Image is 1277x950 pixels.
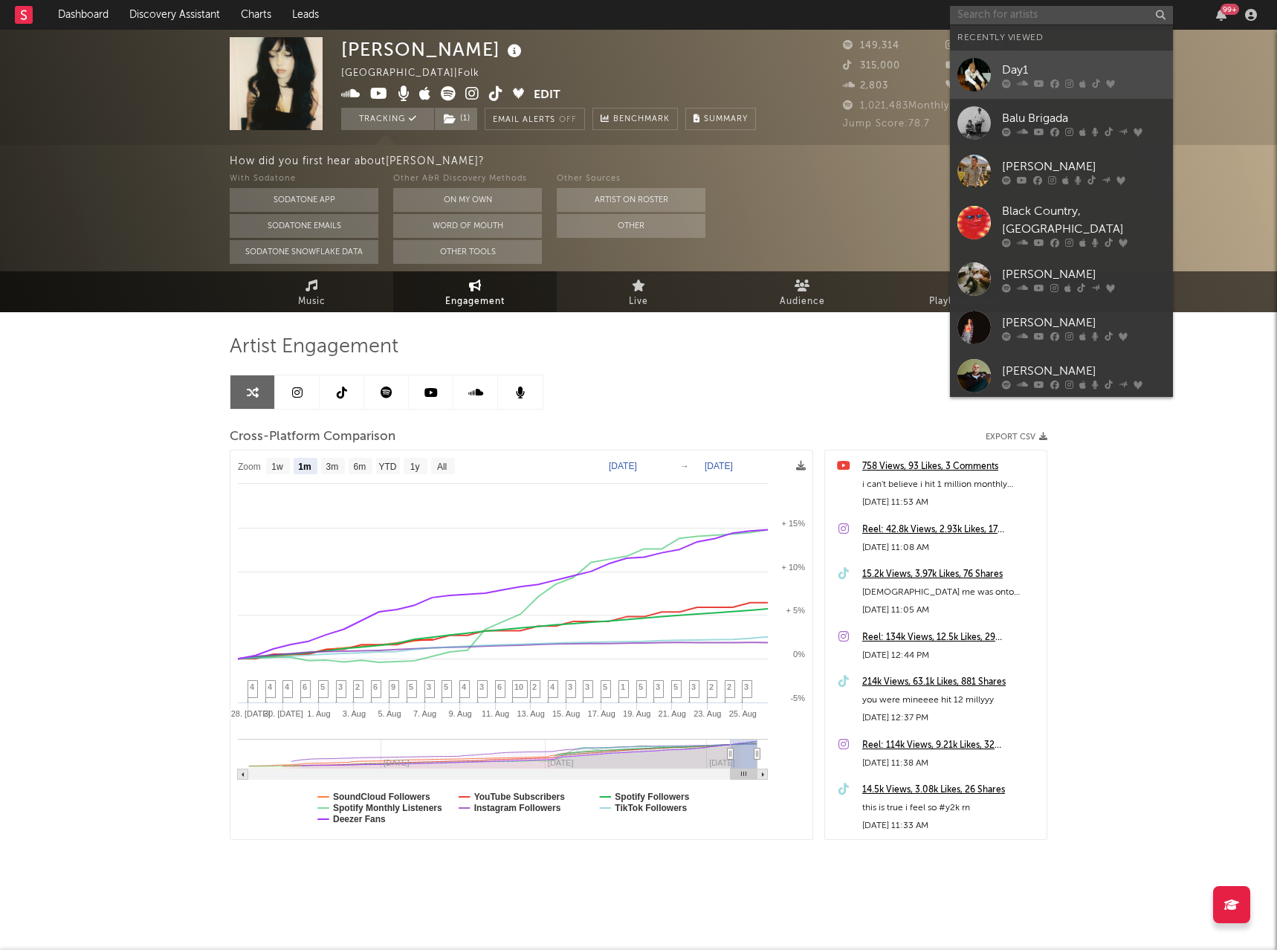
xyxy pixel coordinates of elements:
[727,682,731,691] span: 2
[638,682,643,691] span: 5
[1002,109,1166,127] div: Balu Brigada
[1002,203,1166,239] div: Black Country, [GEOGRAPHIC_DATA]
[862,781,1039,799] div: 14.5k Views, 3.08k Likes, 26 Shares
[862,673,1039,691] a: 214k Views, 63.1k Likes, 881 Shares
[1221,4,1239,15] div: 99 +
[673,682,678,691] span: 5
[271,462,283,472] text: 1w
[615,792,689,802] text: Spotify Followers
[704,115,748,123] span: Summary
[862,691,1039,709] div: you were mineeee hit 12 millyyy
[950,147,1173,196] a: [PERSON_NAME]
[333,792,430,802] text: SoundCloud Followers
[685,108,756,130] button: Summary
[341,65,497,83] div: [GEOGRAPHIC_DATA] | Folk
[333,814,386,824] text: Deezer Fans
[862,754,1039,772] div: [DATE] 11:38 AM
[786,606,806,615] text: + 5%
[603,682,607,691] span: 5
[355,682,360,691] span: 2
[862,647,1039,665] div: [DATE] 12:44 PM
[659,709,686,718] text: 21. Aug
[517,709,544,718] text: 13. Aug
[474,792,566,802] text: YouTube Subscribers
[307,709,330,718] text: 1. Aug
[950,303,1173,352] a: [PERSON_NAME]
[986,433,1047,442] button: Export CSV
[790,694,805,702] text: -5%
[320,682,325,691] span: 5
[393,214,542,238] button: Word Of Mouth
[341,37,526,62] div: [PERSON_NAME]
[705,461,733,471] text: [DATE]
[950,255,1173,303] a: [PERSON_NAME]
[615,803,687,813] text: TikTok Followers
[378,462,396,472] text: YTD
[238,462,261,472] text: Zoom
[1002,362,1166,380] div: [PERSON_NAME]
[435,108,477,130] button: (1)
[230,240,378,264] button: Sodatone Snowflake Data
[532,682,537,691] span: 2
[862,817,1039,835] div: [DATE] 11:33 AM
[862,601,1039,619] div: [DATE] 11:05 AM
[609,461,637,471] text: [DATE]
[691,682,696,691] span: 3
[744,682,749,691] span: 3
[479,682,484,691] span: 3
[862,476,1039,494] div: i can't believe i hit 1 million monthly listeners ❤️❤️❤️ #eshatewari #monthlylisteners #spotifymusic
[393,271,557,312] a: Engagement
[393,170,542,188] div: Other A&R Discovery Methods
[474,803,561,813] text: Instagram Followers
[550,682,555,691] span: 4
[557,188,705,212] button: Artist on Roster
[862,737,1039,754] a: Reel: 114k Views, 9.21k Likes, 32 Comments
[862,799,1039,817] div: this is true i feel so #y2k rn
[843,119,930,129] span: Jump Score: 78.7
[264,709,303,718] text: 30. [DATE]
[862,566,1039,584] a: 15.2k Views, 3.97k Likes, 76 Shares
[709,682,714,691] span: 2
[884,271,1047,312] a: Playlists/Charts
[613,111,670,129] span: Benchmark
[945,41,1003,51] span: 291,398
[230,214,378,238] button: Sodatone Emails
[373,682,378,691] span: 6
[945,61,998,71] span: 19,900
[793,650,805,659] text: 0%
[230,170,378,188] div: With Sodatone
[862,629,1039,647] a: Reel: 134k Views, 12.5k Likes, 29 Comments
[427,682,431,691] span: 3
[621,682,625,691] span: 1
[231,709,271,718] text: 28. [DATE]
[268,682,272,691] span: 4
[629,293,648,311] span: Live
[780,293,825,311] span: Audience
[333,803,442,813] text: Spotify Monthly Listeners
[782,519,806,528] text: + 15%
[843,81,888,91] span: 2,803
[862,521,1039,539] div: Reel: 42.8k Views, 2.93k Likes, 17 Comments
[354,462,366,472] text: 6m
[557,214,705,238] button: Other
[1002,61,1166,79] div: Day1
[230,271,393,312] a: Music
[559,116,577,124] em: Off
[843,101,999,111] span: 1,021,483 Monthly Listeners
[694,709,721,718] text: 23. Aug
[557,170,705,188] div: Other Sources
[298,293,326,311] span: Music
[1216,9,1226,21] button: 99+
[343,709,366,718] text: 3. Aug
[338,682,343,691] span: 3
[862,709,1039,727] div: [DATE] 12:37 PM
[585,682,589,691] span: 3
[862,458,1039,476] a: 758 Views, 93 Likes, 3 Comments
[588,709,615,718] text: 17. Aug
[230,152,1277,170] div: How did you first hear about [PERSON_NAME] ?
